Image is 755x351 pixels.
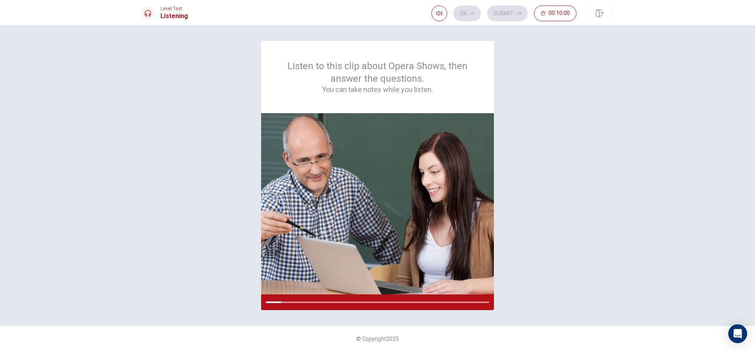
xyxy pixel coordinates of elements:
img: passage image [261,113,494,294]
button: 00:10:00 [534,6,576,21]
h1: Listening [160,11,188,21]
span: © Copyright 2025 [356,336,399,342]
span: 00:10:00 [549,10,570,17]
span: Level Test [160,6,188,11]
div: Listen to this clip about Opera Shows, then answer the questions. [280,60,475,94]
div: Open Intercom Messenger [728,324,747,343]
h4: You can take notes while you listen. [280,85,475,94]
